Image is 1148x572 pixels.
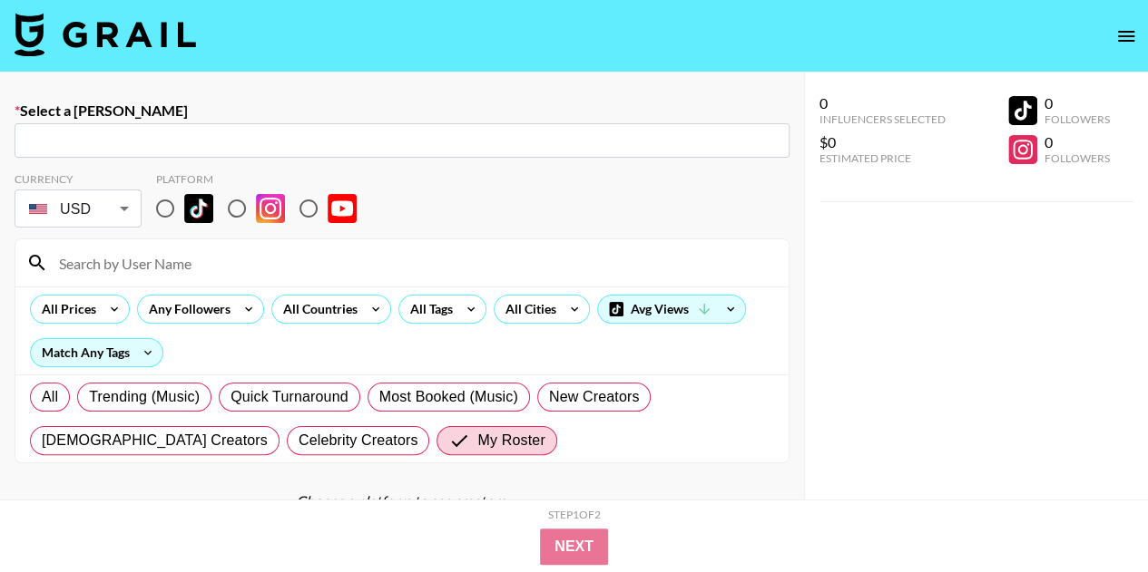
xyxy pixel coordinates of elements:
div: All Countries [272,296,361,323]
span: New Creators [549,386,640,408]
span: [DEMOGRAPHIC_DATA] Creators [42,430,268,451]
div: Followers [1045,112,1110,126]
div: All Tags [399,296,456,323]
div: 0 [1045,94,1110,112]
div: Avg Views [598,296,745,323]
div: $0 [819,133,946,151]
label: Select a [PERSON_NAME] [15,102,790,120]
span: My Roster [477,430,545,451]
div: Currency [15,172,142,186]
span: Quick Turnaround [231,386,348,408]
div: Any Followers [138,296,234,323]
button: open drawer [1108,18,1144,54]
div: 0 [819,94,946,112]
img: Instagram [256,194,285,223]
div: All Cities [495,296,560,323]
div: Choose a platform to see creators. [15,492,790,510]
img: YouTube [328,194,357,223]
span: Most Booked (Music) [379,386,518,408]
div: 0 [1045,133,1110,151]
span: Trending (Music) [89,386,200,408]
div: USD [18,193,138,225]
div: Followers [1045,151,1110,165]
img: TikTok [184,194,213,223]
div: Platform [156,172,371,186]
div: Step 1 of 2 [548,508,601,521]
input: Search by User Name [48,248,778,277]
img: Grail Talent [15,13,196,56]
span: Celebrity Creators [299,430,418,451]
div: All Prices [31,296,100,323]
span: All [42,386,58,408]
div: Influencers Selected [819,112,946,126]
div: Estimated Price [819,151,946,165]
div: Match Any Tags [31,339,162,366]
button: Next [540,528,608,565]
